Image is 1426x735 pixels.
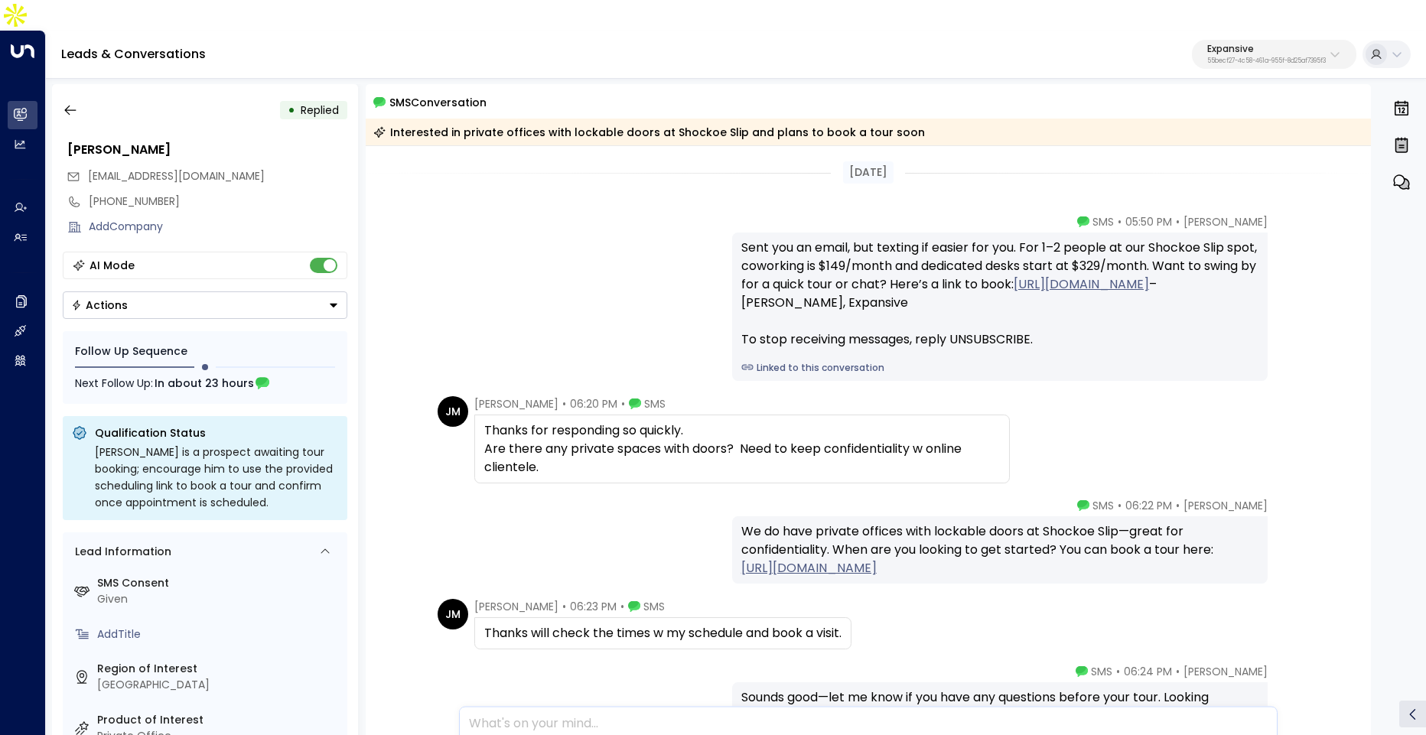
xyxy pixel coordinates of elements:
label: Product of Interest [97,712,341,728]
div: AddCompany [89,219,347,235]
span: SMS [1091,664,1112,679]
a: Linked to this conversation [741,361,1258,375]
span: • [1118,498,1122,513]
div: Lead Information [70,544,171,560]
div: Button group with a nested menu [63,291,347,319]
span: In about 23 hours [155,375,254,392]
span: SMS [1092,214,1114,229]
span: 05:50 PM [1125,214,1172,229]
p: Expansive [1207,44,1326,54]
button: Actions [63,291,347,319]
div: Follow Up Sequence [75,343,335,359]
img: 11_headshot.jpg [1274,664,1304,694]
div: [PERSON_NAME] [67,141,347,159]
span: • [562,396,566,411]
span: [PERSON_NAME] [474,396,558,411]
a: Leads & Conversations [61,45,206,63]
div: Sent you an email, but texting if easier for you. For 1–2 people at our Shockoe Slip spot, cowork... [741,239,1258,349]
a: [URL][DOMAIN_NAME] [741,559,877,577]
span: • [562,599,566,614]
span: [EMAIL_ADDRESS][DOMAIN_NAME] [88,168,265,184]
span: 06:22 PM [1125,498,1172,513]
div: [PHONE_NUMBER] [89,194,347,210]
div: JM [438,599,468,629]
div: AI Mode [90,258,135,273]
div: [PERSON_NAME] is a prospect awaiting tour booking; encourage him to use the provided scheduling l... [95,444,338,511]
span: Replied [301,102,339,118]
img: 11_headshot.jpg [1274,498,1304,528]
span: [PERSON_NAME] [1183,664,1268,679]
div: • [288,96,295,124]
span: 06:23 PM [570,599,617,614]
img: 11_headshot.jpg [1274,214,1304,245]
span: drjmorris_1@earthlink.net [88,168,265,184]
p: Qualification Status [95,425,338,441]
div: Actions [71,298,128,312]
p: 55becf27-4c58-461a-955f-8d25af7395f3 [1207,58,1326,64]
span: • [1118,214,1122,229]
span: 06:24 PM [1124,664,1172,679]
span: • [1176,664,1180,679]
div: We do have private offices with lockable doors at Shockoe Slip—great for confidentiality. When ar... [741,522,1258,577]
span: [PERSON_NAME] [1183,214,1268,229]
div: Given [97,591,341,607]
span: [PERSON_NAME] [474,599,558,614]
div: AddTitle [97,626,341,642]
span: 06:20 PM [570,396,617,411]
span: • [1116,664,1120,679]
div: [DATE] [843,161,894,184]
span: • [1176,214,1180,229]
div: Thanks for responding so quickly. Are there any private spaces with doors? Need to keep confident... [484,421,1000,476]
a: [URL][DOMAIN_NAME] [1014,275,1149,294]
span: SMS [644,396,666,411]
label: Region of Interest [97,661,341,677]
span: SMS [1092,498,1114,513]
span: • [621,396,625,411]
span: SMS Conversation [389,93,487,111]
label: SMS Consent [97,575,341,591]
div: [GEOGRAPHIC_DATA] [97,677,341,693]
span: [PERSON_NAME] [1183,498,1268,513]
div: Sounds good—let me know if you have any questions before your tour. Looking forward to helping yo... [741,688,1258,725]
div: Thanks will check the times w my schedule and book a visit. [484,624,842,642]
button: Expansive55becf27-4c58-461a-955f-8d25af7395f3 [1192,40,1356,69]
span: • [1176,498,1180,513]
div: Next Follow Up: [75,375,335,392]
span: SMS [643,599,665,614]
div: Interested in private offices with lockable doors at Shockoe Slip and plans to book a tour soon [373,125,925,140]
span: • [620,599,624,614]
div: JM [438,396,468,427]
